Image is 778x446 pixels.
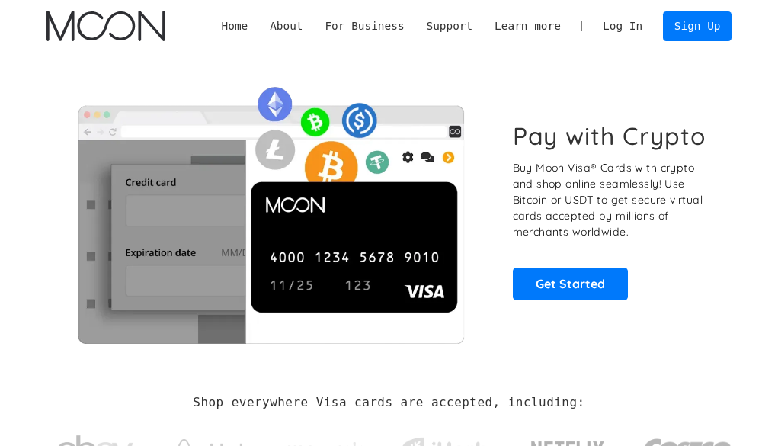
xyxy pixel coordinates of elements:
div: About [270,18,303,35]
div: About [259,18,314,35]
img: Moon Logo [46,11,165,41]
a: Sign Up [663,11,732,41]
a: Get Started [513,268,629,300]
h2: Shop everywhere Visa cards are accepted, including: [193,395,584,409]
div: Learn more [495,18,561,35]
a: home [46,11,165,41]
div: Learn more [484,18,572,35]
p: Buy Moon Visa® Cards with crypto and shop online seamlessly! Use Bitcoin or USDT to get secure vi... [513,160,717,240]
img: Moon Cards let you spend your crypto anywhere Visa is accepted. [46,78,495,344]
div: Support [415,18,484,35]
div: Support [426,18,472,35]
div: For Business [314,18,415,35]
div: For Business [325,18,404,35]
a: Home [210,18,259,35]
a: Log In [592,12,654,41]
h1: Pay with Crypto [513,121,706,150]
